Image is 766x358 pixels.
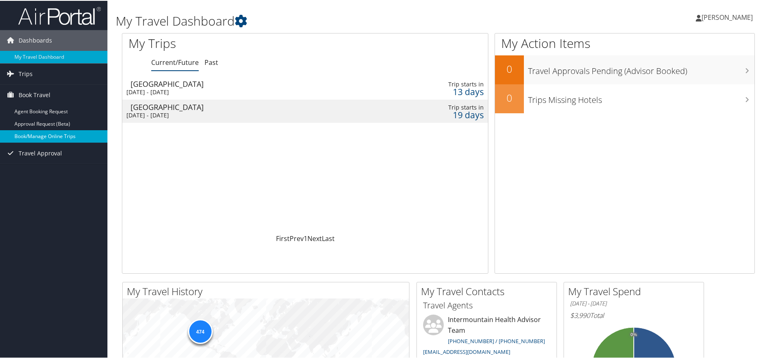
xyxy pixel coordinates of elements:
[528,60,754,76] h3: Travel Approvals Pending (Advisor Booked)
[19,29,52,50] span: Dashboards
[404,103,484,110] div: Trip starts in
[131,103,360,110] div: [GEOGRAPHIC_DATA]
[568,284,704,298] h2: My Travel Spend
[423,299,550,310] h3: Travel Agents
[419,314,554,358] li: Intermountain Health Advisor Team
[19,84,50,105] span: Book Travel
[205,57,218,66] a: Past
[307,233,322,242] a: Next
[304,233,307,242] a: 1
[116,12,546,29] h1: My Travel Dashboard
[18,5,101,25] img: airportal-logo.png
[421,284,557,298] h2: My Travel Contacts
[126,111,356,118] div: [DATE] - [DATE]
[495,61,524,75] h2: 0
[630,332,637,337] tspan: 0%
[404,80,484,87] div: Trip starts in
[702,12,753,21] span: [PERSON_NAME]
[126,88,356,95] div: [DATE] - [DATE]
[19,63,33,84] span: Trips
[290,233,304,242] a: Prev
[495,90,524,104] h2: 0
[151,57,199,66] a: Current/Future
[570,310,590,319] span: $3,990
[570,299,697,307] h6: [DATE] - [DATE]
[495,55,754,84] a: 0Travel Approvals Pending (Advisor Booked)
[570,310,697,319] h6: Total
[19,142,62,163] span: Travel Approval
[448,337,545,344] a: [PHONE_NUMBER] / [PHONE_NUMBER]
[528,89,754,105] h3: Trips Missing Hotels
[404,87,484,95] div: 13 days
[322,233,335,242] a: Last
[276,233,290,242] a: First
[127,284,409,298] h2: My Travel History
[423,347,510,355] a: [EMAIL_ADDRESS][DOMAIN_NAME]
[495,84,754,112] a: 0Trips Missing Hotels
[404,110,484,118] div: 19 days
[495,34,754,51] h1: My Action Items
[128,34,329,51] h1: My Trips
[696,4,761,29] a: [PERSON_NAME]
[188,318,212,343] div: 474
[131,79,360,87] div: [GEOGRAPHIC_DATA]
